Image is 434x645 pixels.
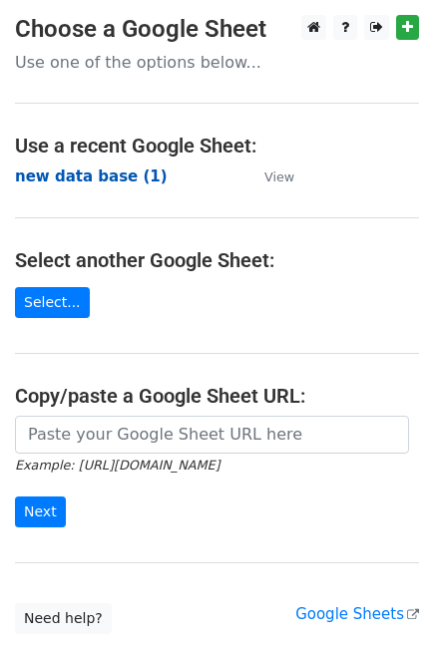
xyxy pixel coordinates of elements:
[334,549,434,645] iframe: Chat Widget
[244,167,294,185] a: View
[15,15,419,44] h3: Choose a Google Sheet
[15,458,219,473] small: Example: [URL][DOMAIN_NAME]
[15,416,409,454] input: Paste your Google Sheet URL here
[15,384,419,408] h4: Copy/paste a Google Sheet URL:
[15,496,66,527] input: Next
[15,287,90,318] a: Select...
[295,605,419,623] a: Google Sheets
[15,248,419,272] h4: Select another Google Sheet:
[264,169,294,184] small: View
[15,134,419,158] h4: Use a recent Google Sheet:
[15,167,168,185] a: new data base (1)
[15,603,112,634] a: Need help?
[15,52,419,73] p: Use one of the options below...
